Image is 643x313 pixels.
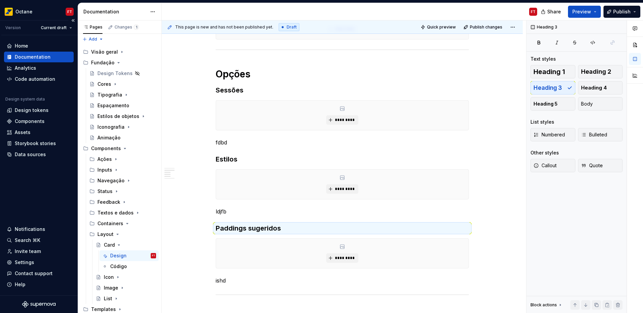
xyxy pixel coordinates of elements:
span: Heading 1 [533,68,565,75]
div: Animação [97,134,121,141]
span: Body [581,101,593,107]
div: Components [15,118,45,125]
a: Assets [4,127,74,138]
div: FT [67,9,72,14]
a: Code automation [4,74,74,84]
a: Card [93,240,159,250]
button: Contact support [4,268,74,279]
div: Visão geral [80,47,159,57]
span: 1 [134,24,139,30]
span: Quick preview [427,24,456,30]
span: Publish changes [470,24,502,30]
div: Layout [87,229,159,240]
div: Home [15,43,28,49]
div: Iconografia [97,124,125,130]
span: Add [89,37,97,42]
button: Notifications [4,224,74,235]
div: Changes [115,24,139,30]
button: Numbered [530,128,575,141]
div: FT [531,9,535,14]
a: Código [99,261,159,272]
div: Notifications [15,226,45,233]
h3: Sessões [216,85,469,95]
span: Quote [581,162,603,169]
div: Documentation [83,8,147,15]
a: List [93,293,159,304]
p: ishd [216,276,469,285]
span: Share [547,8,561,15]
p: fdbd [216,138,469,146]
span: Bulleted [581,131,607,138]
a: Home [4,41,74,51]
div: Textos e dados [97,209,134,216]
a: Icon [93,272,159,283]
span: Current draft [41,25,67,30]
a: Animação [87,132,159,143]
svg: Supernova Logo [22,301,56,308]
div: Layout [97,231,114,238]
div: Feedback [97,199,120,205]
span: Publish [613,8,631,15]
div: Components [91,145,121,152]
a: DesignFT [99,250,159,261]
button: Publish changes [461,22,505,32]
div: Image [104,285,118,291]
button: Collapse sidebar [68,16,78,25]
div: Status [97,188,113,195]
button: Heading 4 [578,81,623,95]
button: Add [80,35,105,44]
div: Search ⌘K [15,237,40,244]
div: Design [110,252,127,259]
span: Heading 4 [581,84,607,91]
h1: Opções [216,68,469,80]
button: Quick preview [419,22,459,32]
span: Preview [572,8,591,15]
div: Ações [87,154,159,165]
button: Body [578,97,623,111]
h3: Estilos [216,154,469,164]
div: Assets [15,129,30,136]
a: Design tokens [4,105,74,116]
div: Design Tokens [97,70,133,77]
div: Design tokens [15,107,49,114]
div: Analytics [15,65,36,71]
div: Ações [97,156,112,163]
a: Estilos de objetos [87,111,159,122]
div: List styles [530,119,554,125]
button: Current draft [38,23,75,33]
div: Settings [15,259,34,266]
div: List [104,295,112,302]
span: Draft [287,24,297,30]
a: Cores [87,79,159,89]
div: Design system data [5,97,45,102]
button: Heading 5 [530,97,575,111]
button: Quote [578,159,623,172]
span: Numbered [533,131,565,138]
a: Invite team [4,246,74,257]
div: Pages [83,24,102,30]
button: Bulleted [578,128,623,141]
a: Components [4,116,74,127]
a: Settings [4,257,74,268]
div: Fundação [91,59,115,66]
span: This page is new and has not been published yet. [175,24,273,30]
button: Share [538,6,565,18]
div: Components [80,143,159,154]
div: Other styles [530,149,559,156]
div: Icon [104,274,114,280]
div: FT [152,252,155,259]
div: Block actions [530,302,557,308]
button: Publish [603,6,640,18]
div: Inputs [97,167,112,173]
div: Help [15,281,25,288]
a: Tipografia [87,89,159,100]
div: Navegação [97,177,125,184]
span: Callout [533,162,557,169]
div: Estilos de objetos [97,113,139,120]
img: e8093afa-4b23-4413-bf51-00cde92dbd3f.png [5,8,13,16]
div: Octane [15,8,32,15]
button: Search ⌘K [4,235,74,246]
div: Invite team [15,248,41,255]
div: Version [5,25,21,30]
div: Textos e dados [87,207,159,218]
